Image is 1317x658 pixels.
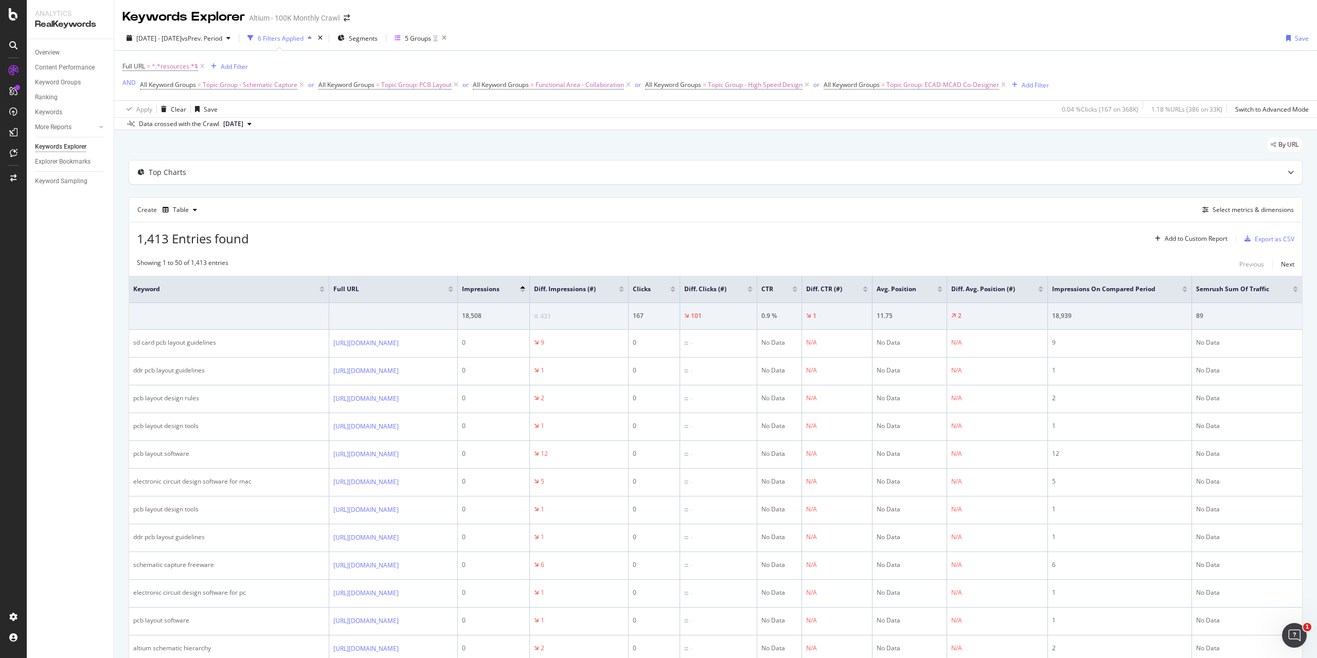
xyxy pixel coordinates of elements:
div: Next [1281,260,1294,269]
div: No Data [877,588,942,597]
div: No Data [877,366,942,375]
img: Equal [684,619,688,623]
div: 0 [462,421,526,431]
div: N/A [951,394,962,403]
div: 0 [633,505,675,514]
span: All Keyword Groups [645,80,701,89]
div: 167 [633,311,675,321]
div: No Data [761,616,797,625]
div: 89 [1196,311,1298,321]
div: Top Charts [149,167,186,177]
button: Clear [157,101,186,117]
img: Equal [684,342,688,345]
div: N/A [951,477,962,486]
div: 1 [541,616,544,625]
span: Full URL [122,62,145,70]
img: Equal [684,508,688,511]
a: [URL][DOMAIN_NAME] [333,616,399,626]
div: 18,939 [1052,311,1187,321]
div: - [690,450,692,459]
div: Save [204,105,218,114]
div: - [690,644,692,653]
div: altium schematic hierarchy [133,644,325,653]
div: schematic capture freeware [133,560,325,570]
div: pcb layout design tools [133,421,325,431]
div: N/A [951,366,962,375]
div: 0 [462,449,526,458]
div: No Data [761,560,797,570]
div: times [316,33,325,43]
div: Clear [171,105,186,114]
div: - [690,366,692,376]
div: pcb layout design rules [133,394,325,403]
div: 1 [1052,616,1187,625]
iframe: Intercom live chat [1282,623,1307,648]
button: Add to Custom Report [1151,230,1227,247]
a: Explorer Bookmarks [35,156,106,167]
span: Impressions [462,284,505,294]
button: Segments [333,30,382,46]
a: More Reports [35,122,96,133]
div: Keyword Sampling [35,176,87,187]
div: 0 [462,560,526,570]
div: No Data [761,421,797,431]
div: Ranking [35,92,58,103]
div: N/A [951,644,962,653]
button: Export as CSV [1240,230,1294,247]
div: No Data [877,477,942,486]
div: Data crossed with the Crawl [139,119,219,129]
button: 6 Filters Applied [243,30,316,46]
div: - [690,589,692,598]
span: Keyword [133,284,304,294]
div: Analytics [35,8,105,19]
div: No Data [1196,560,1298,570]
div: 18,508 [462,311,526,321]
img: Equal [684,369,688,372]
div: No Data [877,394,942,403]
a: [URL][DOMAIN_NAME] [333,588,399,598]
span: = [147,62,150,70]
span: All Keyword Groups [140,80,196,89]
img: Equal [684,647,688,650]
span: vs Prev. Period [182,34,222,43]
div: 9 [541,338,544,347]
div: 5 Groups [405,34,431,43]
div: No Data [761,338,797,347]
div: N/A [806,394,817,403]
div: 0 [633,421,675,431]
a: [URL][DOMAIN_NAME] [333,366,399,376]
div: No Data [761,477,797,486]
button: 5 Groups [390,30,451,46]
div: No Data [877,560,942,570]
span: By URL [1278,141,1298,148]
span: ^.*resources.*$ [152,59,198,74]
div: 0.9 % [761,311,797,321]
div: 6 [1052,560,1187,570]
div: Showing 1 to 50 of 1,413 entries [137,258,228,271]
div: legacy label [1267,137,1303,152]
span: 2025 Aug. 23rd [223,119,243,129]
div: No Data [1196,449,1298,458]
div: or [635,80,641,89]
div: 1.18 % URLs ( 386 on 33K ) [1151,105,1222,114]
div: Explorer Bookmarks [35,156,91,167]
div: N/A [806,421,817,431]
div: 1 [1052,505,1187,514]
span: = [881,80,885,89]
span: = [198,80,201,89]
div: No Data [877,532,942,542]
div: No Data [761,366,797,375]
div: or [813,80,820,89]
div: 0 [633,449,675,458]
img: Equal [684,592,688,595]
div: 0 [462,588,526,597]
a: Keyword Sampling [35,176,106,187]
a: Keywords Explorer [35,141,106,152]
div: N/A [806,366,817,375]
button: or [462,80,469,90]
div: N/A [806,560,817,570]
span: Clicks [633,284,655,294]
a: Keyword Groups [35,77,106,88]
div: 2 [541,394,544,403]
